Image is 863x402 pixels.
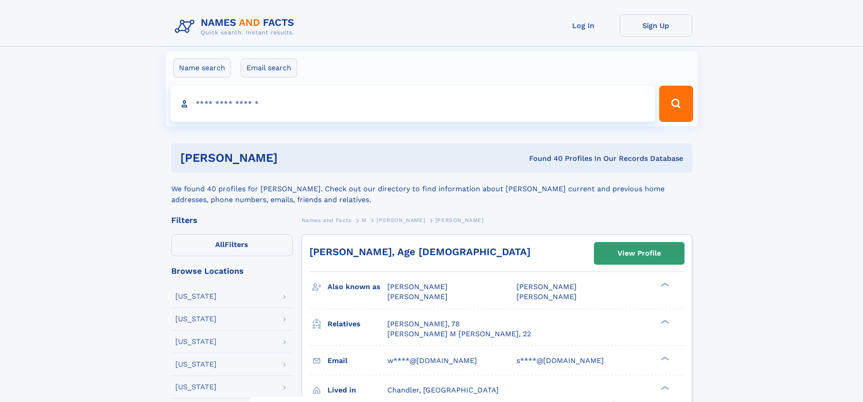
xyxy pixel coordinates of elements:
[659,282,670,288] div: ❯
[362,214,366,226] a: M
[659,385,670,391] div: ❯
[328,279,387,295] h3: Also known as
[659,319,670,325] div: ❯
[302,214,352,226] a: Names and Facts
[328,353,387,368] h3: Email
[180,152,404,164] h1: [PERSON_NAME]
[516,282,577,291] span: [PERSON_NAME]
[387,282,448,291] span: [PERSON_NAME]
[403,154,683,164] div: Found 40 Profiles In Our Records Database
[170,86,656,122] input: search input
[594,242,684,264] a: View Profile
[309,246,530,257] a: [PERSON_NAME], Age [DEMOGRAPHIC_DATA]
[175,293,217,300] div: [US_STATE]
[376,217,425,223] span: [PERSON_NAME]
[328,316,387,332] h3: Relatives
[171,234,293,256] label: Filters
[659,86,693,122] button: Search Button
[175,361,217,368] div: [US_STATE]
[175,383,217,391] div: [US_STATE]
[175,315,217,323] div: [US_STATE]
[362,217,366,223] span: M
[376,214,425,226] a: [PERSON_NAME]
[387,386,499,394] span: Chandler, [GEOGRAPHIC_DATA]
[617,243,661,264] div: View Profile
[171,15,302,39] img: Logo Names and Facts
[387,292,448,301] span: [PERSON_NAME]
[516,292,577,301] span: [PERSON_NAME]
[171,267,293,275] div: Browse Locations
[241,58,297,77] label: Email search
[171,216,293,224] div: Filters
[387,319,460,329] a: [PERSON_NAME], 78
[215,240,225,249] span: All
[173,58,231,77] label: Name search
[547,15,620,37] a: Log In
[175,338,217,345] div: [US_STATE]
[620,15,692,37] a: Sign Up
[328,383,387,398] h3: Lived in
[659,355,670,361] div: ❯
[435,217,484,223] span: [PERSON_NAME]
[387,329,531,339] a: [PERSON_NAME] M [PERSON_NAME], 22
[171,173,692,205] div: We found 40 profiles for [PERSON_NAME]. Check out our directory to find information about [PERSON...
